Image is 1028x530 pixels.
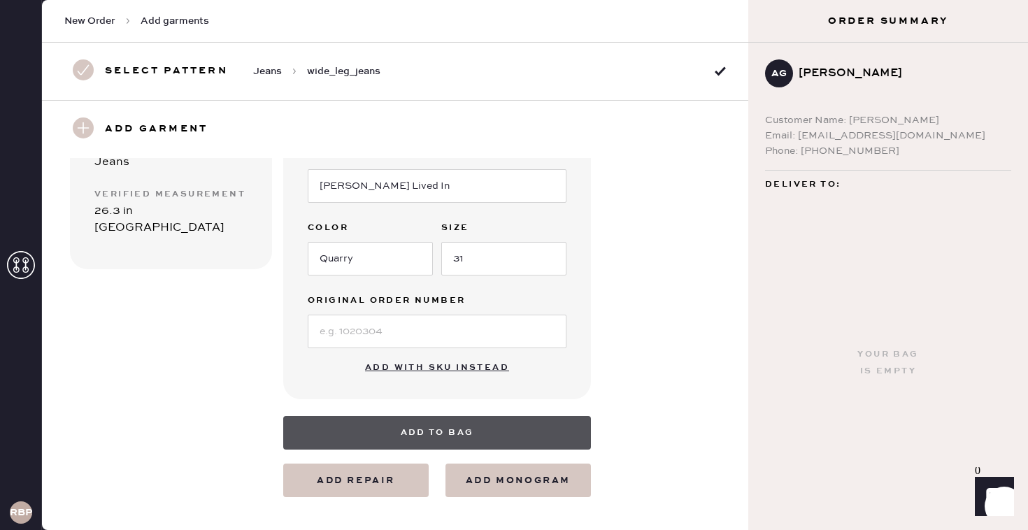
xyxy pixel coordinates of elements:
[10,508,32,517] h3: RBPA
[441,242,566,275] input: e.g. 30R
[799,65,1000,82] div: [PERSON_NAME]
[105,117,208,141] h3: Add garment
[308,220,433,236] label: Color
[765,128,1011,143] div: Email: [EMAIL_ADDRESS][DOMAIN_NAME]
[307,64,380,78] span: wide_leg_jeans
[308,292,566,309] label: Original Order Number
[441,220,566,236] label: Size
[308,315,566,348] input: e.g. 1020304
[64,14,115,28] span: New Order
[283,464,429,497] button: Add repair
[771,69,787,78] h3: AG
[308,242,433,275] input: e.g. Navy
[283,416,591,450] button: Add to bag
[94,154,248,171] div: Jeans
[765,113,1011,128] div: Customer Name: [PERSON_NAME]
[765,193,1011,228] div: [STREET_ADDRESS] Turlock , CA 95382
[962,467,1022,527] iframe: Front Chat
[94,203,248,236] div: 26.3 in [GEOGRAPHIC_DATA]
[748,14,1028,28] h3: Order Summary
[308,169,566,203] input: e.g. Daisy 2 Pocket
[765,176,841,193] span: Deliver to:
[357,354,517,382] button: Add with SKU instead
[94,186,248,203] div: Verified Measurement
[765,143,1011,159] div: Phone: [PHONE_NUMBER]
[445,464,591,497] button: add monogram
[105,59,228,83] h3: Select pattern
[857,346,918,380] div: Your bag is empty
[253,64,282,78] span: Jeans
[141,14,209,28] span: Add garments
